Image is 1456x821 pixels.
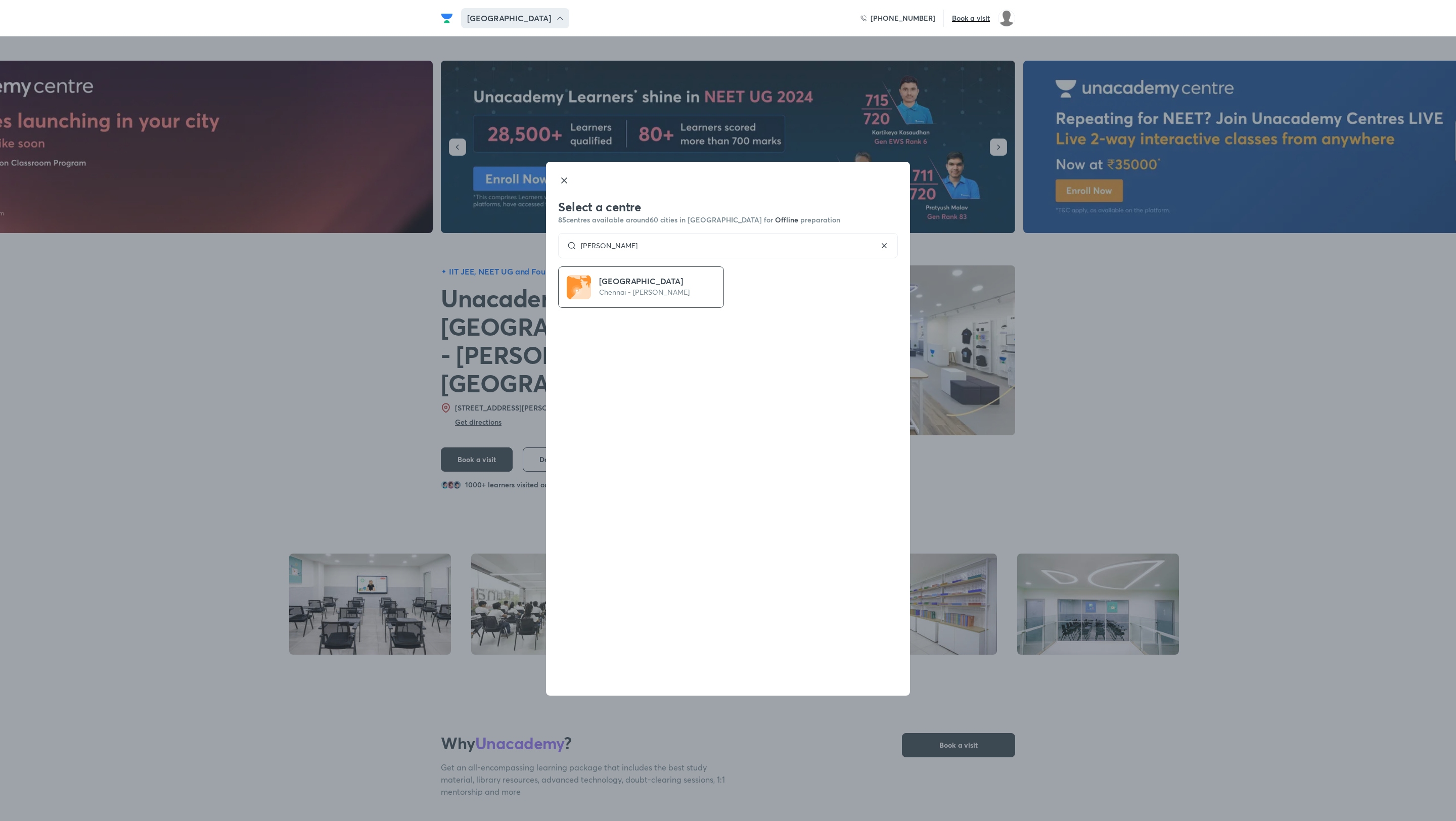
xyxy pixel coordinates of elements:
h3: Select a centre [558,199,898,215]
p: Chennai - [PERSON_NAME] [599,287,690,297]
input: Search for cities and states [577,242,879,250]
img: Rishav [998,10,1015,27]
h5: [GEOGRAPHIC_DATA] [599,275,690,287]
h6: 85 centres available around 60 cities in [GEOGRAPHIC_DATA] for preparation [558,215,898,225]
a: Company Logo [441,12,457,24]
a: [PHONE_NUMBER] [860,13,935,23]
h6: Book a visit [952,13,990,23]
span: Offline [775,215,800,224]
h6: [PHONE_NUMBER] [871,13,935,23]
img: Company Logo [441,12,453,24]
img: city-icon [567,275,591,299]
